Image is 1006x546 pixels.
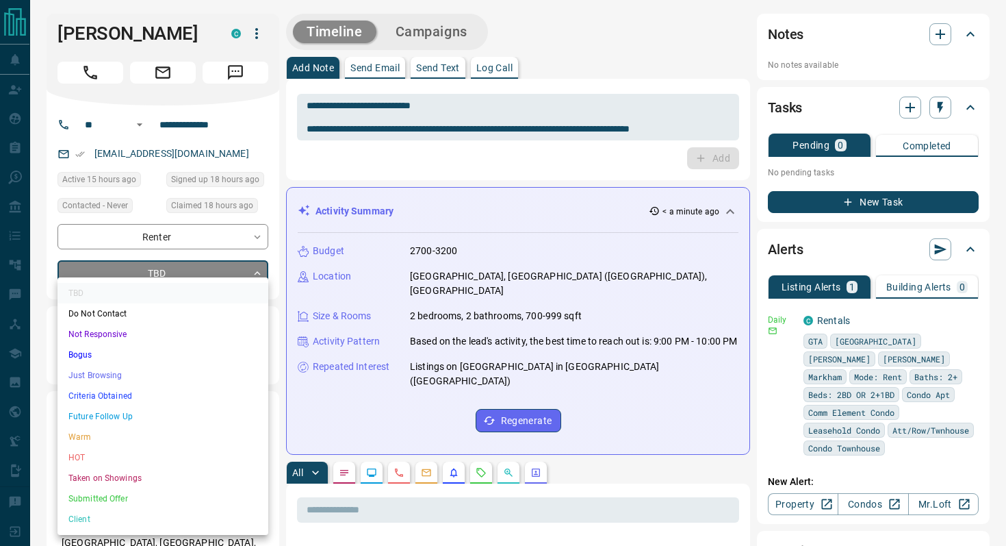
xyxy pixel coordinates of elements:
li: Taken on Showings [57,468,268,488]
li: Criteria Obtained [57,386,268,406]
li: Client [57,509,268,530]
li: Bogus [57,345,268,365]
li: HOT [57,447,268,468]
li: Just Browsing [57,365,268,386]
li: Submitted Offer [57,488,268,509]
li: Do Not Contact [57,303,268,324]
li: Not Responsive [57,324,268,345]
li: Warm [57,427,268,447]
li: Future Follow Up [57,406,268,427]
